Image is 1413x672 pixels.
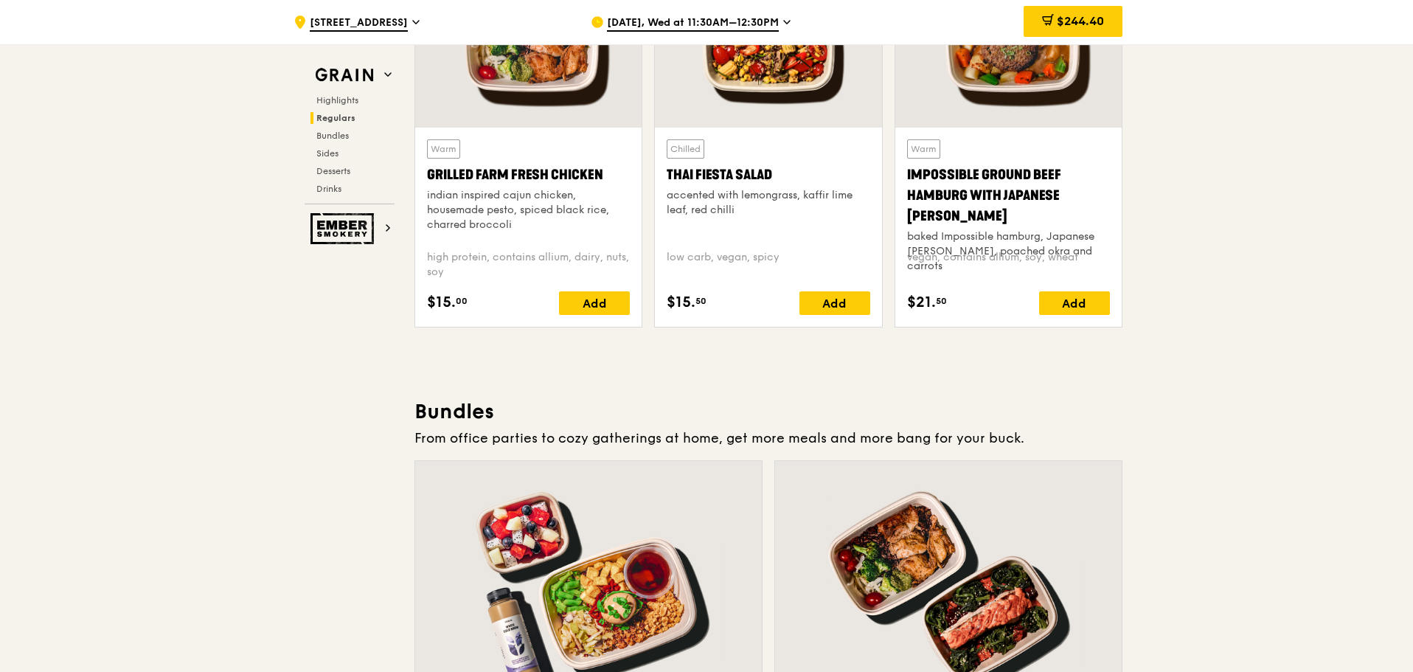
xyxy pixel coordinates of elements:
div: Add [1039,291,1110,315]
span: Desserts [316,166,350,176]
div: Add [799,291,870,315]
span: $15. [427,291,456,314]
span: $21. [907,291,936,314]
span: $244.40 [1057,14,1104,28]
div: Warm [907,139,940,159]
div: indian inspired cajun chicken, housemade pesto, spiced black rice, charred broccoli [427,188,630,232]
div: vegan, contains allium, soy, wheat [907,250,1110,280]
div: Grilled Farm Fresh Chicken [427,164,630,185]
div: low carb, vegan, spicy [667,250,869,280]
span: Drinks [316,184,341,194]
span: 50 [695,295,706,307]
div: Impossible Ground Beef Hamburg with Japanese [PERSON_NAME] [907,164,1110,226]
span: Regulars [316,113,355,123]
img: Grain web logo [310,62,378,89]
div: Add [559,291,630,315]
span: Sides [316,148,339,159]
div: Warm [427,139,460,159]
h3: Bundles [414,398,1122,425]
div: Thai Fiesta Salad [667,164,869,185]
span: 50 [936,295,947,307]
span: [STREET_ADDRESS] [310,15,408,32]
span: $15. [667,291,695,314]
div: accented with lemongrass, kaffir lime leaf, red chilli [667,188,869,218]
div: baked Impossible hamburg, Japanese [PERSON_NAME], poached okra and carrots [907,229,1110,274]
div: high protein, contains allium, dairy, nuts, soy [427,250,630,280]
div: From office parties to cozy gatherings at home, get more meals and more bang for your buck. [414,428,1122,448]
span: [DATE], Wed at 11:30AM–12:30PM [607,15,779,32]
span: Bundles [316,131,349,141]
span: 00 [456,295,468,307]
img: Ember Smokery web logo [310,213,378,244]
span: Highlights [316,95,358,105]
div: Chilled [667,139,704,159]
